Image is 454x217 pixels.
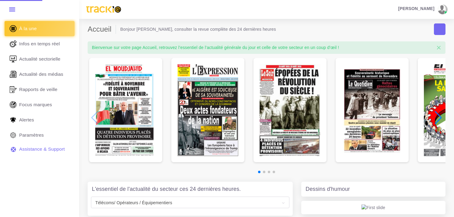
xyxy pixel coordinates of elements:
[9,70,18,79] img: revue-editorielle.svg
[273,171,275,173] span: Go to slide 4
[19,71,63,78] span: Actualité des médias
[263,171,265,173] span: Go to slide 2
[258,171,260,173] span: Go to slide 1
[19,146,65,152] span: Assistance & Support
[5,36,75,51] a: Infos en temps réel
[9,100,18,109] img: focus-marques.svg
[5,21,75,36] a: À la une
[9,39,18,48] img: revue-live.svg
[9,24,18,33] img: home.svg
[5,67,75,82] a: Actualité des médias
[19,132,44,138] span: Paramètres
[438,5,446,14] img: avatar
[83,3,124,16] img: trackio.svg
[19,40,60,47] span: Infos en temps réel
[9,54,18,64] img: revue-sectorielle.svg
[5,51,75,67] a: Actualité sectorielle
[361,205,385,211] img: First slide
[434,111,442,124] div: Next slide
[19,101,52,108] span: Focus marques
[93,198,288,207] span: Télécoms/ Opérateurs / Équipementiers
[9,85,18,94] img: rapport_1.svg
[253,58,327,162] div: 3 / 7
[306,186,350,193] h4: Dessins d'humour
[395,5,450,14] a: [PERSON_NAME] avatar
[398,6,435,11] span: [PERSON_NAME]
[92,186,241,193] h4: L'essentiel de l'actualité du secteur ces 24 dernières heures.
[19,56,61,62] span: Actualité sectorielle
[5,112,75,128] a: Alertes
[19,86,58,93] span: Rapports de veille
[436,43,441,52] span: ×
[91,197,289,208] span: Télécoms/ Opérateurs / Équipementiers
[432,41,445,54] button: Close
[9,115,18,124] img: Alerte.svg
[88,25,116,34] h2: Accueil
[5,128,75,143] a: Paramètres
[88,41,445,54] div: Bienvenue sur votre page Accueil, retrouvez l’essentiel de l’actualité générale du jour et celle ...
[268,171,270,173] span: Go to slide 3
[5,97,75,112] a: Focus marques
[19,117,34,123] span: Alertes
[171,58,244,162] div: 2 / 7
[9,131,18,140] img: parametre.svg
[89,58,162,162] div: 1 / 7
[120,26,276,32] li: Bonjour [PERSON_NAME], consulter la revue complète des 24 dernières heures
[336,58,409,162] div: 4 / 7
[19,25,37,32] span: À la une
[5,82,75,97] a: Rapports de veille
